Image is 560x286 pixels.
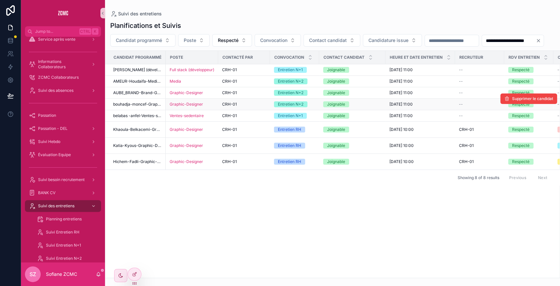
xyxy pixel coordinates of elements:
span: CRH-01 [222,102,237,107]
div: Joignable [327,127,345,133]
div: Respecté [512,90,529,96]
span: K [93,29,98,34]
span: Suivi des entretiens [38,203,74,209]
div: Respecté [512,159,529,165]
a: Entretien RH [274,127,315,133]
a: Suivi Entretien RH [33,226,101,238]
span: -- [459,79,463,84]
button: Select Button [303,34,360,47]
a: CRH-01 [222,127,266,132]
a: Suivi des entretiens [25,200,101,212]
a: CRH-01 [222,113,266,118]
a: Entretien RH [274,159,315,165]
a: Joignable [323,127,382,133]
span: Graphic-Designer [170,102,203,107]
div: Respecté [512,101,529,107]
a: Entretien RH [274,143,315,149]
span: Contact candidat [323,55,364,60]
a: [PERSON_NAME] (développeur)-[GEOGRAPHIC_DATA] [113,67,162,72]
a: Graphic-Designer [170,159,214,164]
div: Joignable [327,101,345,107]
a: CRH-01 [222,102,266,107]
a: CRH-01 [222,79,266,84]
div: Entretien N+2 [278,90,303,96]
span: [DATE] 10:00 [389,127,414,132]
a: [DATE] 11:00 [389,79,451,84]
div: Entretien N+1 [278,67,303,73]
a: Passation - DEL [25,123,101,134]
h1: Planifications et Suivis [110,21,181,30]
span: ZCMC Collaborateurs [38,75,79,80]
span: Heure et date entretien [390,55,443,60]
a: Entretien N+1 [274,113,315,119]
a: CRH-01 [222,143,266,148]
div: Entretien RH [278,159,301,165]
a: Respecté [508,143,550,149]
a: Entretien N+2 [274,78,315,84]
span: CRH-01 [459,127,474,132]
a: bouhadja-moncef-Graphic-Designer-[GEOGRAPHIC_DATA] [113,102,162,107]
a: Graphic-Designer [170,143,214,148]
a: -- [459,102,500,107]
span: CRH-01 [222,143,237,148]
a: [DATE] 10:00 [389,143,451,148]
span: SZ [30,270,36,278]
span: Suivi Entretien N+2 [46,256,82,261]
span: -- [459,113,463,118]
span: Hichem-Fadli-Graphic-Designer- [113,159,162,164]
a: [DATE] 10:00 [389,159,451,164]
span: Supprimer le candidat [512,96,553,101]
span: BANK CV [38,190,55,195]
div: Entretien N+1 [278,113,303,119]
span: CRH-01 [222,79,237,84]
span: -- [459,67,463,72]
div: Entretien RH [278,143,301,149]
button: Jump to...CtrlK [25,26,101,37]
span: Passation - DEL [38,126,68,131]
span: Showing 8 of 8 results [457,175,499,180]
a: Media [170,79,214,84]
a: Joignable [323,143,382,149]
span: CRH-01 [222,127,237,132]
a: Graphic-Designer [170,102,214,107]
a: Ventes-sedentaire [170,113,204,118]
button: Select Button [178,34,210,47]
a: Entretien N+1 [274,67,315,73]
a: [DATE] 11:00 [389,67,451,72]
div: Respecté [512,113,529,119]
div: Joignable [327,113,345,119]
a: Respecté [508,67,550,73]
a: [DATE] 11:00 [389,102,451,107]
div: Joignable [327,143,345,149]
a: belabas -anfel-Ventes-sedentaire-[GEOGRAPHIC_DATA] [113,113,162,118]
div: Joignable [327,78,345,84]
span: Informations Collaborateurs [38,59,86,70]
span: Convocation [260,37,287,44]
span: Graphic-Designer [170,127,203,132]
span: Suivi besoin recrutement [38,177,85,182]
a: AMEUR-Houdaifa-Media-[GEOGRAPHIC_DATA] [113,79,162,84]
span: [DATE] 11:00 [389,102,413,107]
div: scrollable content [21,37,105,262]
a: Suivi Hebdo [25,136,101,148]
span: CRH-01 [222,113,237,118]
a: Service après vente [25,33,101,45]
span: Suivi Entretien N+1 [46,243,81,248]
span: RDV entretien [508,55,540,60]
a: [DATE] 11:00 [389,113,451,118]
a: Joignable [323,67,382,73]
a: Joignable [323,113,382,119]
a: ZCMC Collaborateurs [25,71,101,83]
button: Supprimer le candidat [500,93,557,104]
span: Planning entretiens [46,216,82,222]
div: Entretien RH [278,127,301,133]
a: Joignable [323,101,382,107]
a: Full stack (développeur) [170,67,214,72]
a: Évaluation Equipe [25,149,101,161]
a: Informations Collaborateurs [25,58,101,70]
a: Suivi Entretien N+1 [33,239,101,251]
a: AUBE_BRAND-Brand-Graphic-Designer-[GEOGRAPHIC_DATA] [113,90,162,95]
button: Select Button [110,34,176,47]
